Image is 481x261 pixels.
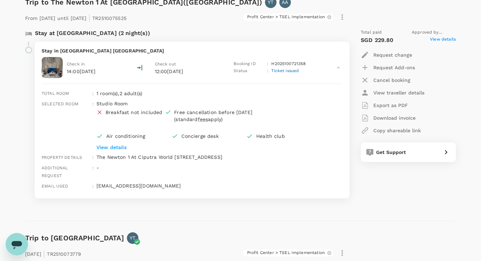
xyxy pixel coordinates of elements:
[198,117,208,122] span: fees
[96,164,343,171] p: -
[361,49,412,61] button: Request change
[271,61,306,68] p: H2025100721358
[243,14,333,21] div: Profit Center > TSEL Implementation
[96,182,343,189] p: [EMAIL_ADDRESS][DOMAIN_NAME]
[376,149,406,155] span: Get Support
[267,61,268,68] p: :
[243,249,333,256] div: Profit Center > TSEL Implementation
[373,64,415,71] p: Request Add-ons
[43,249,45,259] span: |
[361,124,421,137] button: Copy shareable link
[130,234,135,241] p: YT
[25,11,127,23] p: From [DATE] until [DATE] TR2510075525
[373,89,424,96] p: View traveller details
[361,99,408,112] button: Export as PDF
[361,112,416,124] button: Download invoice
[67,62,85,66] span: Check in
[42,165,68,178] span: Additional request
[92,155,94,160] span: :
[155,62,176,66] span: Check out
[256,133,316,140] p: Health club
[271,68,299,73] span: Ticket issued
[361,86,424,99] button: View traveller details
[42,155,82,160] span: Property details
[96,144,322,151] p: View details
[243,14,329,20] span: Profit Center > TSEL Implementation
[234,68,264,75] p: Status
[106,109,162,116] div: Breakfast not included
[361,29,382,36] span: Total paid
[35,29,150,37] p: Stay at [GEOGRAPHIC_DATA] (2 night(s))
[373,127,421,134] p: Copy shareable link
[181,133,241,140] p: Concierge desk
[92,101,94,106] span: :
[42,57,63,78] img: Citadines Sudirman Jakarta
[174,109,288,123] div: Free cancellation before [DATE] (standard apply)
[96,154,343,161] p: The Newton 1 At Ciputra World [STREET_ADDRESS]
[412,29,456,36] span: Approved by
[361,61,415,74] button: Request Add-ons
[430,36,456,44] span: View details
[361,74,410,86] button: Cancel booking
[234,61,264,68] p: Booking ID
[267,68,268,75] p: :
[42,47,343,54] p: Stay in [GEOGRAPHIC_DATA] [GEOGRAPHIC_DATA]
[96,91,142,96] span: 1 room(s) , 2 adult(s)
[42,91,69,96] span: Total room
[92,184,94,189] span: :
[373,102,408,109] p: Export as PDF
[373,77,410,84] p: Cancel booking
[42,184,69,189] span: Email used
[155,68,221,75] p: 12:00[DATE]
[67,68,96,75] p: 14:00[DATE]
[373,51,412,58] p: Request change
[106,133,166,140] p: Air conditioning
[243,250,329,256] span: Profit Center > TSEL Implementation
[25,232,124,244] h6: Trip to [GEOGRAPHIC_DATA]
[92,165,94,170] span: :
[42,101,78,106] span: Selected room
[88,13,91,23] span: |
[25,247,81,259] p: [DATE] TR2510073779
[92,91,94,96] span: :
[373,114,416,121] p: Download invoice
[6,233,28,255] iframe: Button to launch messaging window
[96,100,322,107] p: Studio Room
[361,36,394,44] p: SGD 229.80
